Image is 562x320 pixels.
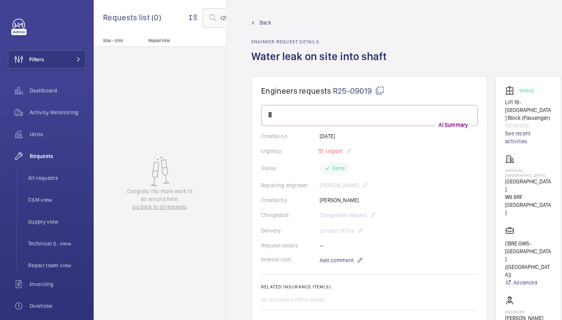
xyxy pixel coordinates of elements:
[505,240,551,279] p: CBRE GWS- [GEOGRAPHIC_DATA] ([GEOGRAPHIC_DATA])
[436,121,471,129] p: AI Summary
[505,98,551,122] p: Lift 19- [GEOGRAPHIC_DATA] Block (Passenger)
[123,203,197,211] a: Go back to all requests
[30,280,86,288] span: Invoicing
[505,309,543,314] p: Engineer
[30,108,86,116] span: Activity Monitoring
[94,38,145,43] p: Site - Unit
[251,49,391,76] h1: Water leak on site into shaft
[505,178,551,193] p: [GEOGRAPHIC_DATA]
[260,19,271,27] span: Back
[251,39,391,44] h2: Engineer request details
[333,86,384,96] span: R25-09019
[28,240,86,247] span: Technical S. view
[123,187,197,203] p: Congrats ! No more work to do around here.
[28,174,86,182] span: All requests
[30,152,86,160] span: Requests
[28,261,86,269] span: Repair team view
[29,55,44,63] span: Filters
[148,38,200,43] p: Repair title
[30,130,86,138] span: Units
[505,193,551,217] p: W6 8RF [GEOGRAPHIC_DATA]
[261,284,478,290] h2: Related insurance item(s)
[505,168,551,178] p: Imperial - [GEOGRAPHIC_DATA]
[103,12,151,22] span: Requests list
[261,86,331,96] span: Engineers requests
[203,8,328,28] input: Search by request or quote number
[505,130,551,145] a: See recent activities
[30,87,86,94] span: Dashboard
[28,218,86,226] span: Supply view
[8,50,86,69] button: Filters
[505,279,551,286] a: Advanced
[30,302,86,310] span: Overtime
[320,256,354,264] span: Add comment
[505,86,518,95] img: elevator.svg
[505,122,551,130] p: 15046509
[519,89,534,92] p: Working
[28,196,86,204] span: CSM view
